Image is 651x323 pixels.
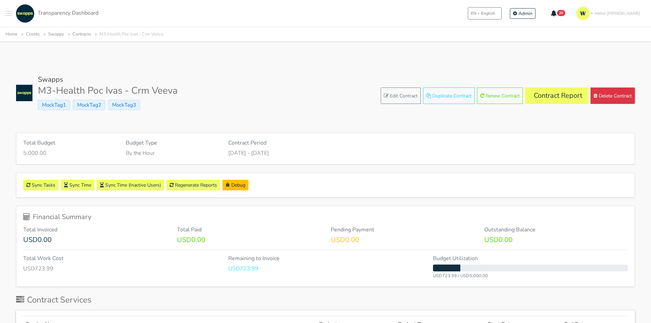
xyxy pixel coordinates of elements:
[23,255,218,262] h6: Total Work Cost
[72,31,91,37] a: Contracts
[16,4,35,23] img: swapps-linkedin-v2.jpg
[468,7,502,19] button: ENEnglish
[26,31,40,37] a: Clients
[228,265,423,273] p: USD723.99
[228,255,423,262] h6: Remaining to Invoice
[331,236,474,244] p: USD0.00
[23,140,116,146] h6: Total Budget
[177,227,321,233] h6: Total Paid
[23,180,58,190] a: Sync Tasks
[510,8,535,19] a: Admin
[228,140,423,146] h6: Contract Period
[546,8,570,19] button: 20
[484,227,628,233] h6: Outstanding Balance
[126,149,218,157] p: By the Hour
[23,149,116,157] p: 5,000.00
[177,236,321,244] p: USD0.00
[591,88,635,104] button: Delete Contract
[48,31,64,37] a: Swapps
[433,273,488,279] small: USD723.99 / USD5,000.00
[23,227,167,233] h6: Total Invoiced
[38,100,70,110] span: MockTag1
[518,10,532,17] span: Admin
[38,85,178,97] h1: M3-Health Poc Ivas - Crm Veeva
[5,31,17,37] a: Home
[433,255,628,262] h6: Budget Utilization
[166,180,220,190] a: Regenerate Reports
[23,265,218,273] p: USD723.99
[126,140,218,146] h6: Budget Type
[228,149,423,157] p: [DATE] - [DATE]
[16,85,32,101] img: Swapps
[61,180,94,190] a: Sync Time
[381,88,421,104] a: Edit Contract
[5,4,12,23] button: Toggle navigation menu
[222,180,248,190] a: Debug
[573,4,646,23] a: Hello! [PERSON_NAME]
[97,180,164,190] button: Sync Time (Inactive Users)
[23,213,628,221] h5: Financial Summary
[92,30,163,38] li: M3-Health Poc Ivas - Crm Veeva
[331,227,474,233] h6: Pending Payment
[16,295,92,305] h2: Contract Services
[525,88,588,104] a: Contract Report
[38,9,98,17] span: Transparency Dashboard
[576,6,590,20] img: isotipo-3-3e143c57.png
[595,10,640,16] span: Hello! [PERSON_NAME]
[108,100,140,110] span: MockTag3
[73,100,105,110] span: MockTag2
[481,10,495,16] span: English
[484,236,628,244] p: USD0.00
[14,4,98,23] a: Transparency Dashboard
[557,10,565,16] span: 20
[423,88,475,104] button: Duplicate Contract
[23,236,167,244] p: USD0.00
[477,88,523,104] button: Renew Contract
[38,75,63,84] a: Swapps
